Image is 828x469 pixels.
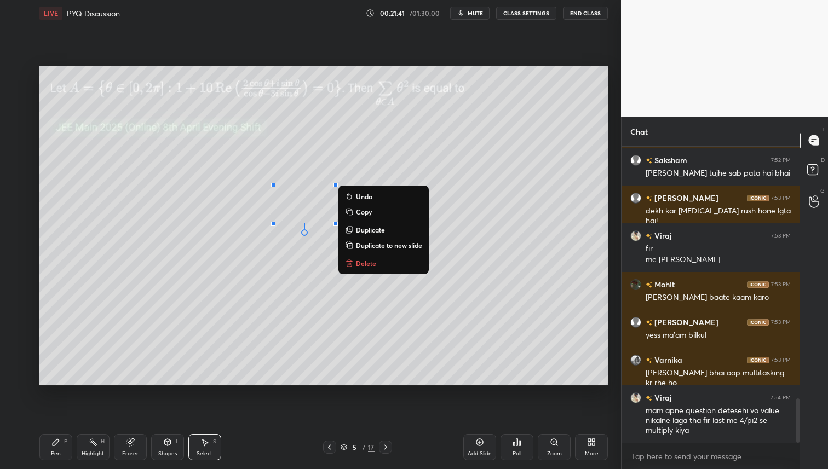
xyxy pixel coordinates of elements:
img: cd02ab0604d84c3797398be36a81e532.png [630,354,641,365]
p: Undo [356,192,372,201]
img: iconic-dark.1390631f.png [747,194,769,201]
img: iconic-dark.1390631f.png [747,319,769,325]
div: 7:53 PM [771,232,791,239]
div: Poll [513,451,521,456]
p: Duplicate [356,225,385,234]
button: CLASS SETTINGS [496,7,556,20]
img: default.png [630,154,641,165]
img: iconic-dark.1390631f.png [747,281,769,287]
div: P [64,439,67,444]
div: fir [646,244,791,254]
span: mute [468,9,483,17]
div: 7:53 PM [771,356,791,363]
button: End Class [563,7,608,20]
div: [PERSON_NAME] bhai aap multitasking kr rhe ho [646,368,791,389]
div: Highlight [82,451,104,456]
img: no-rating-badge.077c3623.svg [646,395,652,401]
div: [PERSON_NAME] baate kaam karo [646,292,791,303]
h6: [PERSON_NAME] [652,192,718,204]
img: default.png [630,316,641,327]
div: 7:52 PM [771,157,791,163]
div: 7:54 PM [771,394,791,401]
h6: Varnika [652,354,682,366]
div: Shapes [158,451,177,456]
div: 7:53 PM [771,281,791,287]
p: T [821,125,825,134]
div: LIVE [39,7,62,20]
h6: Viraj [652,392,671,403]
div: H [101,439,105,444]
img: f80c770ad08549ae8ce54a728834ab4d.jpg [630,279,641,289]
p: D [821,156,825,164]
h6: Mohit [652,279,675,290]
div: 5 [349,444,360,450]
div: L [176,439,179,444]
div: Select [197,451,212,456]
div: 7:53 PM [771,194,791,201]
p: Duplicate to new slide [356,241,422,250]
div: Pen [51,451,61,456]
div: me [PERSON_NAME] [646,254,791,265]
img: 3a7d4de143db43998faab0da9bcc1d54.jpg [630,392,641,403]
button: Delete [343,257,424,270]
h6: Saksham [652,154,687,166]
button: Undo [343,190,424,203]
div: [PERSON_NAME] tujhe sab pata hai bhai [646,168,791,179]
h4: PYQ Discussion [67,8,120,19]
img: 3a7d4de143db43998faab0da9bcc1d54.jpg [630,230,641,241]
div: Eraser [122,451,139,456]
p: Copy [356,207,372,216]
div: 17 [368,442,375,452]
button: Duplicate [343,223,424,236]
div: 7:53 PM [771,319,791,325]
p: Chat [622,117,657,146]
img: no-rating-badge.077c3623.svg [646,158,652,164]
div: / [363,444,366,450]
p: Delete [356,259,376,268]
div: More [585,451,599,456]
h6: Viraj [652,230,671,241]
h6: [PERSON_NAME] [652,316,718,328]
div: mam apne question detesehi vo value nikalne laga tha fir last me 4/pi2 se multiply kiya [646,406,791,436]
img: no-rating-badge.077c3623.svg [646,357,652,363]
img: default.png [630,192,641,203]
div: yess ma'am bilkul [646,330,791,341]
img: no-rating-badge.077c3623.svg [646,233,652,239]
div: dekh kar [MEDICAL_DATA] rush hone lgta hai! [646,206,791,227]
img: iconic-dark.1390631f.png [747,356,769,363]
div: Zoom [547,451,562,456]
img: no-rating-badge.077c3623.svg [646,195,652,201]
img: no-rating-badge.077c3623.svg [646,320,652,326]
div: S [213,439,216,444]
div: grid [622,147,800,443]
button: Copy [343,205,424,218]
p: G [820,187,825,195]
button: mute [450,7,490,20]
img: no-rating-badge.077c3623.svg [646,282,652,288]
div: Add Slide [468,451,492,456]
button: Duplicate to new slide [343,239,424,252]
